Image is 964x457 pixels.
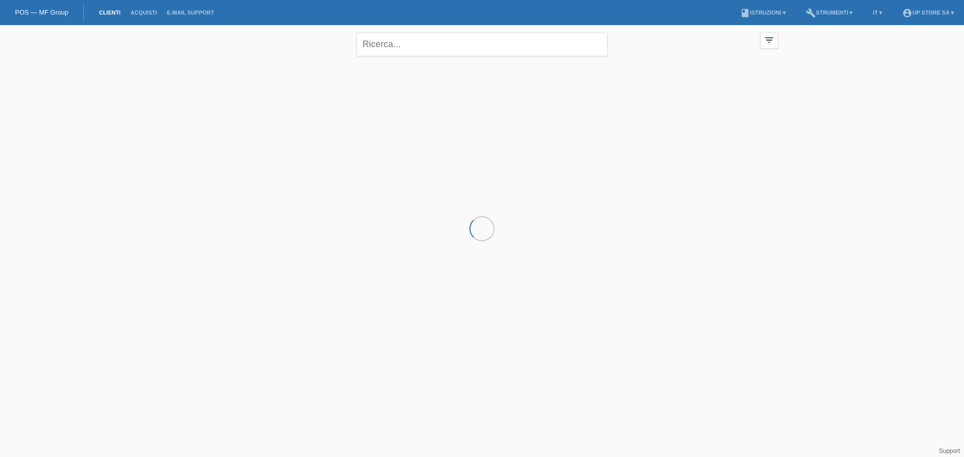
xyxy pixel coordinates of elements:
a: E-mail Support [162,10,219,16]
a: IT ▾ [868,10,887,16]
a: Support [939,447,960,454]
a: Acquisti [126,10,162,16]
i: book [740,8,750,18]
a: bookIstruzioni ▾ [735,10,791,16]
input: Ricerca... [356,33,608,56]
i: filter_list [764,35,775,46]
a: account_circleUp Store SA ▾ [897,10,959,16]
i: account_circle [902,8,912,18]
a: POS — MF Group [15,9,68,16]
a: Clienti [94,10,126,16]
i: build [806,8,816,18]
a: buildStrumenti ▾ [801,10,858,16]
